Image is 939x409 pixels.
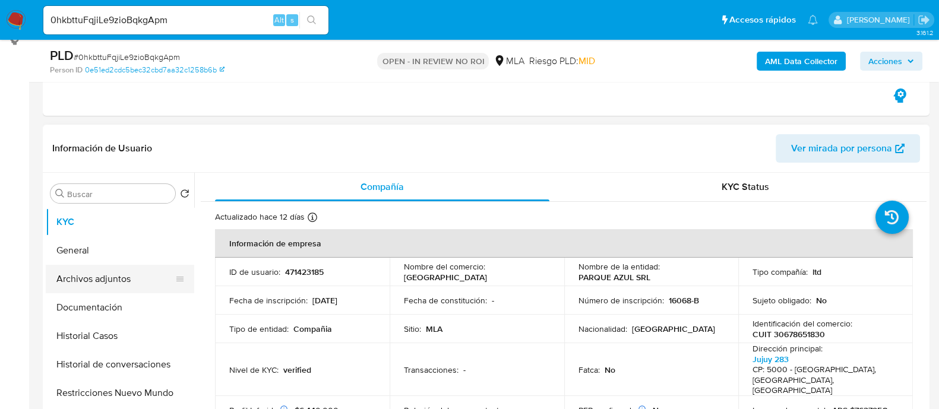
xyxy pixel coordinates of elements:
[85,65,225,75] a: 0e51ed2cdc5bec32cbd7aa32c1258b6b
[860,52,922,71] button: Acciones
[46,236,194,265] button: General
[285,267,324,277] p: 471423185
[494,55,524,68] div: MLA
[290,14,294,26] span: s
[816,295,827,306] p: No
[757,52,846,71] button: AML Data Collector
[229,267,280,277] p: ID de usuario :
[404,364,459,375] p: Transacciones :
[753,343,823,354] p: Dirección principal :
[578,295,664,306] p: Número de inscripción :
[46,350,194,379] button: Historial de conversaciones
[74,51,180,63] span: # 0hkbttuFqjiLe9zioBqkgApm
[868,52,902,71] span: Acciones
[274,14,284,26] span: Alt
[753,353,789,365] a: Jujuy 283
[67,189,170,199] input: Buscar
[180,189,189,202] button: Volver al orden por defecto
[52,142,152,154] h1: Información de Usuario
[55,189,65,198] button: Buscar
[753,295,811,306] p: Sujeto obligado :
[377,53,489,69] p: OPEN - IN REVIEW NO ROI
[46,208,194,236] button: KYC
[43,12,328,28] input: Buscar usuario o caso...
[46,379,194,407] button: Restricciones Nuevo Mundo
[578,272,650,283] p: PARQUE AZUL SRL
[229,324,289,334] p: Tipo de entidad :
[529,55,595,68] span: Riesgo PLD:
[492,295,494,306] p: -
[299,12,324,28] button: search-icon
[846,14,913,26] p: emmanuel.vitiello@mercadolibre.com
[46,322,194,350] button: Historial Casos
[426,324,442,334] p: MLA
[632,324,715,334] p: [GEOGRAPHIC_DATA]
[808,15,818,25] a: Notificaciones
[46,265,185,293] button: Archivos adjuntos
[753,318,852,329] p: Identificación del comercio :
[578,54,595,68] span: MID
[753,329,825,340] p: CUIT 30678651830
[812,267,821,277] p: ltd
[215,229,913,258] th: Información de empresa
[578,324,627,334] p: Nacionalidad :
[293,324,332,334] p: Compañia
[404,295,487,306] p: Fecha de constitución :
[46,293,194,322] button: Documentación
[463,364,466,375] p: -
[215,211,305,223] p: Actualizado hace 12 días
[605,364,615,375] p: No
[312,295,337,306] p: [DATE]
[283,364,311,375] p: verified
[50,46,74,65] b: PLD
[229,295,308,306] p: Fecha de inscripción :
[916,28,933,37] span: 3.161.2
[404,272,487,283] p: [GEOGRAPHIC_DATA]
[753,364,894,396] h4: CP: 5000 - [GEOGRAPHIC_DATA], [GEOGRAPHIC_DATA], [GEOGRAPHIC_DATA]
[918,14,930,26] a: Salir
[765,52,837,71] b: AML Data Collector
[753,267,808,277] p: Tipo compañía :
[776,134,920,163] button: Ver mirada por persona
[229,364,279,375] p: Nivel de KYC :
[404,261,485,272] p: Nombre del comercio :
[578,261,660,272] p: Nombre de la entidad :
[50,65,83,75] b: Person ID
[578,364,600,375] p: Fatca :
[669,295,699,306] p: 16068-B
[722,180,769,194] span: KYC Status
[791,134,892,163] span: Ver mirada por persona
[361,180,404,194] span: Compañía
[404,324,421,334] p: Sitio :
[729,14,796,26] span: Accesos rápidos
